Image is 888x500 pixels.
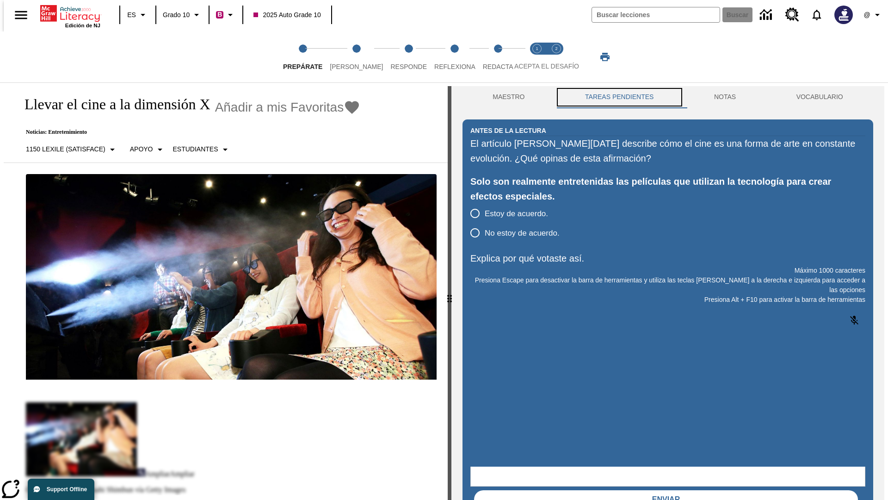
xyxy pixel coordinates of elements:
img: El panel situado frente a los asientos rocía con agua nebulizada al feliz público en un cine equi... [26,174,437,380]
button: Maestro [462,86,555,108]
button: Imprimir [590,49,620,65]
div: Pulsa la tecla de intro o la barra espaciadora y luego presiona las flechas de derecha e izquierd... [448,86,451,500]
button: TAREAS PENDIENTES [555,86,684,108]
button: Support Offline [28,479,94,500]
button: Reflexiona step 4 of 5 [427,31,483,82]
span: ES [127,10,136,20]
button: Responde step 3 of 5 [383,31,434,82]
span: Prepárate [283,63,322,70]
button: Abrir el menú lateral [7,1,35,29]
button: Seleccione Lexile, 1150 Lexile (Satisface) [22,141,122,158]
img: Avatar [834,6,853,24]
button: Redacta step 5 of 5 [475,31,521,82]
p: Máximo 1000 caracteres [470,266,865,275]
button: Acepta el desafío lee step 1 of 2 [524,31,550,82]
button: Haga clic para activar la función de reconocimiento de voz [843,309,865,331]
button: Prepárate step 1 of 5 [276,31,330,82]
span: Edición de NJ [65,23,100,28]
button: Escoja un nuevo avatar [829,3,858,27]
p: Explica por qué votaste así. [470,251,865,266]
span: Responde [390,63,427,70]
a: Centro de recursos, Se abrirá en una pestaña nueva. [780,2,805,27]
button: NOTAS [684,86,766,108]
p: 1150 Lexile (Satisface) [26,144,105,154]
button: VOCABULARIO [766,86,873,108]
span: Redacta [483,63,513,70]
div: Solo son realmente entretenidas las películas que utilizan la tecnología para crear efectos espec... [470,174,865,204]
text: 2 [555,46,557,51]
span: B [217,9,222,20]
button: Lenguaje: ES, Selecciona un idioma [123,6,153,23]
p: Noticias: Entretenimiento [15,129,360,136]
a: Notificaciones [805,3,829,27]
button: Lee step 2 of 5 [322,31,390,82]
h2: Antes de la lectura [470,125,546,136]
h1: Llevar el cine a la dimensión X [15,96,210,113]
span: ACEPTA EL DESAFÍO [514,62,579,70]
button: Seleccionar estudiante [169,141,234,158]
div: Instructional Panel Tabs [462,86,873,108]
button: Perfil/Configuración [858,6,888,23]
p: Estudiantes [173,144,218,154]
a: Centro de información [754,2,780,28]
span: No estoy de acuerdo. [485,227,560,239]
span: Support Offline [47,486,87,493]
div: El artículo [PERSON_NAME][DATE] describe cómo el cine es una forma de arte en constante evolución... [470,136,865,166]
span: Añadir a mis Favoritas [215,100,344,115]
button: Añadir a mis Favoritas - Llevar el cine a la dimensión X [215,99,361,115]
input: Buscar campo [592,7,720,22]
span: Estoy de acuerdo. [485,208,548,220]
span: 2025 Auto Grade 10 [253,10,321,20]
text: 1 [536,46,538,51]
body: Explica por qué votaste así. Máximo 1000 caracteres Presiona Alt + F10 para activar la barra de h... [4,7,135,16]
p: Presiona Alt + F10 para activar la barra de herramientas [470,295,865,305]
button: Acepta el desafío contesta step 2 of 2 [543,31,570,82]
button: Tipo de apoyo, Apoyo [126,141,169,158]
div: activity [451,86,884,500]
p: Presiona Escape para desactivar la barra de herramientas y utiliza las teclas [PERSON_NAME] a la ... [470,275,865,295]
div: reading [4,86,448,495]
span: @ [863,10,870,20]
div: poll [470,204,567,243]
p: Apoyo [130,144,153,154]
button: Grado: Grado 10, Elige un grado [159,6,206,23]
button: Boost El color de la clase es rojo violeta. Cambiar el color de la clase. [212,6,240,23]
span: [PERSON_NAME] [330,63,383,70]
div: Portada [40,3,100,28]
span: Grado 10 [163,10,190,20]
span: Reflexiona [434,63,475,70]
